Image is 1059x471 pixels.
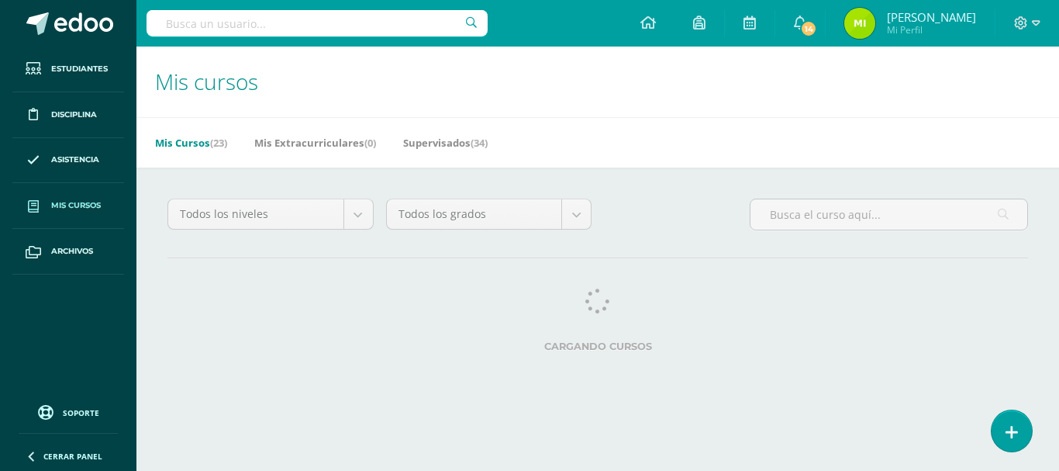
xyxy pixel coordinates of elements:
[168,199,373,229] a: Todos los niveles
[12,183,124,229] a: Mis cursos
[750,199,1027,230] input: Busca el curso aquí...
[51,245,93,258] span: Archivos
[887,23,976,36] span: Mi Perfil
[844,8,875,39] img: ad1c524e53ec0854ffe967ebba5dabc8.png
[167,341,1028,352] label: Cargando cursos
[210,136,227,150] span: (23)
[51,154,99,166] span: Asistencia
[403,130,488,155] a: Supervisados(34)
[51,63,108,75] span: Estudiantes
[147,10,488,36] input: Busca un usuario...
[12,229,124,275] a: Archivos
[180,199,332,229] span: Todos los niveles
[63,407,99,418] span: Soporte
[19,401,118,422] a: Soporte
[43,451,102,462] span: Cerrar panel
[12,47,124,92] a: Estudiantes
[12,138,124,184] a: Asistencia
[51,109,97,121] span: Disciplina
[364,136,376,150] span: (0)
[887,9,976,25] span: [PERSON_NAME]
[800,20,817,37] span: 14
[471,136,488,150] span: (34)
[398,199,550,229] span: Todos los grados
[51,199,101,212] span: Mis cursos
[254,130,376,155] a: Mis Extracurriculares(0)
[155,67,258,96] span: Mis cursos
[12,92,124,138] a: Disciplina
[155,130,227,155] a: Mis Cursos(23)
[387,199,592,229] a: Todos los grados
